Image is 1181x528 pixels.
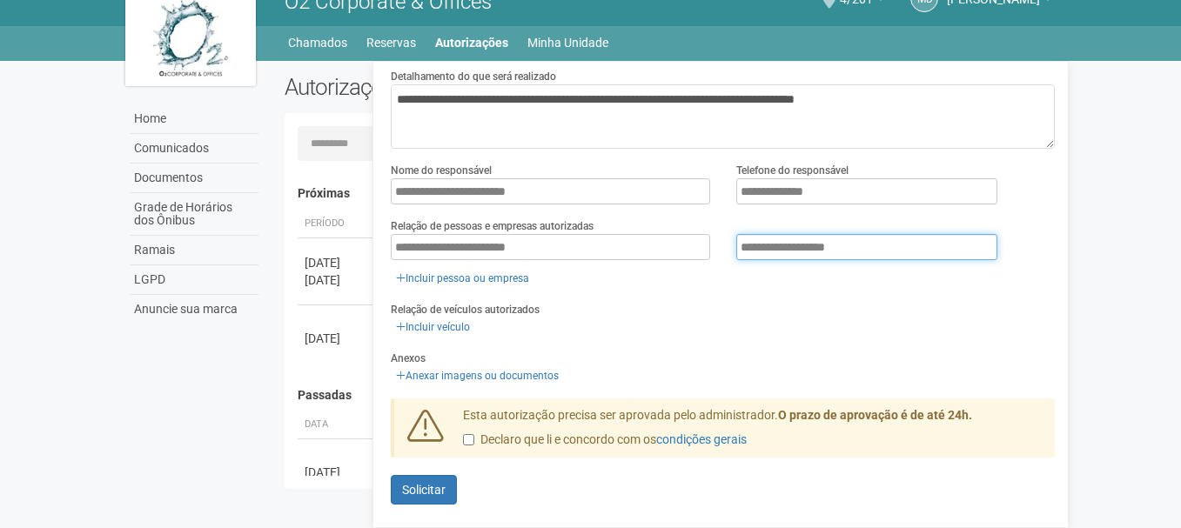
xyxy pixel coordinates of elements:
a: LGPD [130,265,258,295]
a: Documentos [130,164,258,193]
a: Anuncie sua marca [130,295,258,324]
div: [DATE] [305,271,369,289]
a: Reservas [366,30,416,55]
h2: Autorizações [285,74,657,100]
span: Solicitar [402,483,446,497]
a: Chamados [288,30,347,55]
a: condições gerais [656,432,747,446]
label: Telefone do responsável [736,163,849,178]
a: Incluir veículo [391,317,475,337]
label: Relação de veículos autorizados [391,302,540,317]
h4: Próximas [298,187,1043,200]
label: Detalhamento do que será realizado [391,69,556,84]
input: Declaro que li e concordo com oscondições gerais [463,434,474,445]
strong: O prazo de aprovação é de até 24h. [778,408,972,422]
div: Esta autorização precisa ser aprovada pelo administrador. [450,407,1056,458]
a: Comunicados [130,134,258,164]
a: Anexar imagens ou documentos [391,366,564,385]
th: Período [298,210,376,238]
button: Solicitar [391,475,457,505]
label: Relação de pessoas e empresas autorizadas [391,218,594,234]
a: Grade de Horários dos Ônibus [130,193,258,236]
div: [DATE] [305,330,369,347]
a: Autorizações [435,30,508,55]
div: [DATE] [305,464,369,481]
a: Incluir pessoa ou empresa [391,269,534,288]
label: Anexos [391,351,426,366]
a: Minha Unidade [527,30,608,55]
div: [DATE] [305,254,369,271]
a: Home [130,104,258,134]
label: Declaro que li e concordo com os [463,431,747,449]
th: Data [298,411,376,439]
a: Ramais [130,236,258,265]
label: Nome do responsável [391,163,492,178]
h4: Passadas [298,389,1043,402]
